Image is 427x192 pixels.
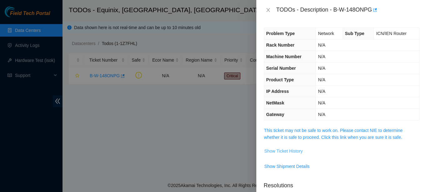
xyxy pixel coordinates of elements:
span: Show Shipment Details [264,163,310,170]
span: N/A [318,77,325,82]
span: close [266,8,271,13]
span: N/A [318,54,325,59]
span: Show Ticket History [264,148,303,154]
button: Show Shipment Details [264,161,310,171]
span: IP Address [266,89,289,94]
button: Show Ticket History [264,146,303,156]
span: N/A [318,43,325,48]
span: N/A [318,100,325,105]
span: Serial Number [266,66,296,71]
span: N/A [318,66,325,71]
span: Machine Number [266,54,302,59]
span: Problem Type [266,31,295,36]
span: ICN/IEN Router [376,31,406,36]
span: Sub Type [345,31,364,36]
span: Gateway [266,112,284,117]
span: Network [318,31,334,36]
span: Product Type [266,77,294,82]
button: Close [264,7,273,13]
span: N/A [318,112,325,117]
span: NetMask [266,100,284,105]
span: N/A [318,89,325,94]
a: This ticket may not be safe to work on. Please contact NIE to determine whether it is safe to pro... [264,128,403,140]
div: TODOs - Description - B-W-148ONPG [276,5,419,15]
span: Rack Number [266,43,294,48]
p: Resolutions [264,176,419,190]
